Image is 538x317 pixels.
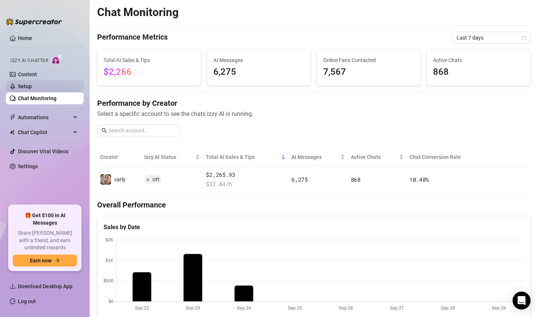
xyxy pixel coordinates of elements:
[351,176,361,183] span: 868
[291,176,308,183] span: 6,275
[348,148,406,166] th: Active Chats
[291,153,339,161] span: AI Messages
[10,130,15,135] img: Chat Copilot
[206,170,285,179] span: $2,265.93
[103,222,524,232] div: Sales by Date
[351,153,398,161] span: Active Chats
[18,148,68,154] a: Discover Viral Videos
[152,177,160,182] span: Off
[108,126,176,135] input: Search account...
[288,148,348,166] th: AI Messages
[10,283,16,289] span: download
[13,255,77,267] button: Earn nowarrow-right
[206,180,285,189] span: $ 32.84 /h
[51,54,63,65] img: AI Chatter
[457,32,526,43] span: Last 7 days
[18,298,36,304] a: Log out
[18,35,32,41] a: Home
[97,5,179,19] h2: Chat Monitoring
[10,57,48,64] span: Izzy AI Chatter
[18,283,72,289] span: Download Desktop App
[18,111,71,123] span: Automations
[513,292,531,310] div: Open Intercom Messenger
[114,176,126,182] span: carly
[103,67,132,77] span: $2,266
[101,174,111,185] img: carly
[97,200,531,210] h4: Overall Performance
[213,65,304,79] span: 6,275
[103,56,195,64] span: Total AI Sales & Tips
[97,109,531,119] span: Select a specific account to see the chats Izzy AI is running.
[141,148,203,166] th: Izzy AI Status
[102,128,107,133] span: search
[433,56,524,64] span: Active Chats
[213,56,304,64] span: AI Messages
[13,212,77,227] span: 🎁 Get $100 in AI Messages
[97,148,141,166] th: Creator
[203,148,288,166] th: Total AI Sales & Tips
[97,32,168,44] h4: Performance Metrics
[323,56,414,64] span: Online Fans Contacted
[18,126,71,138] span: Chat Copilot
[6,18,62,25] img: logo-BBDzfeDw.svg
[323,65,414,79] span: 7,567
[144,153,194,161] span: Izzy AI Status
[522,36,526,40] span: calendar
[97,98,531,108] h4: Performance by Creator
[18,71,37,77] a: Content
[409,176,429,183] span: 10.48 %
[18,83,32,89] a: Setup
[206,153,279,161] span: Total AI Sales & Tips
[13,230,77,252] span: Share [PERSON_NAME] with a friend, and earn unlimited rewards
[18,163,38,169] a: Settings
[433,65,524,79] span: 868
[406,148,487,166] th: Chat Conversion Rate
[18,95,56,101] a: Chat Monitoring
[30,258,52,264] span: Earn now
[10,114,16,120] span: thunderbolt
[55,258,60,263] span: arrow-right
